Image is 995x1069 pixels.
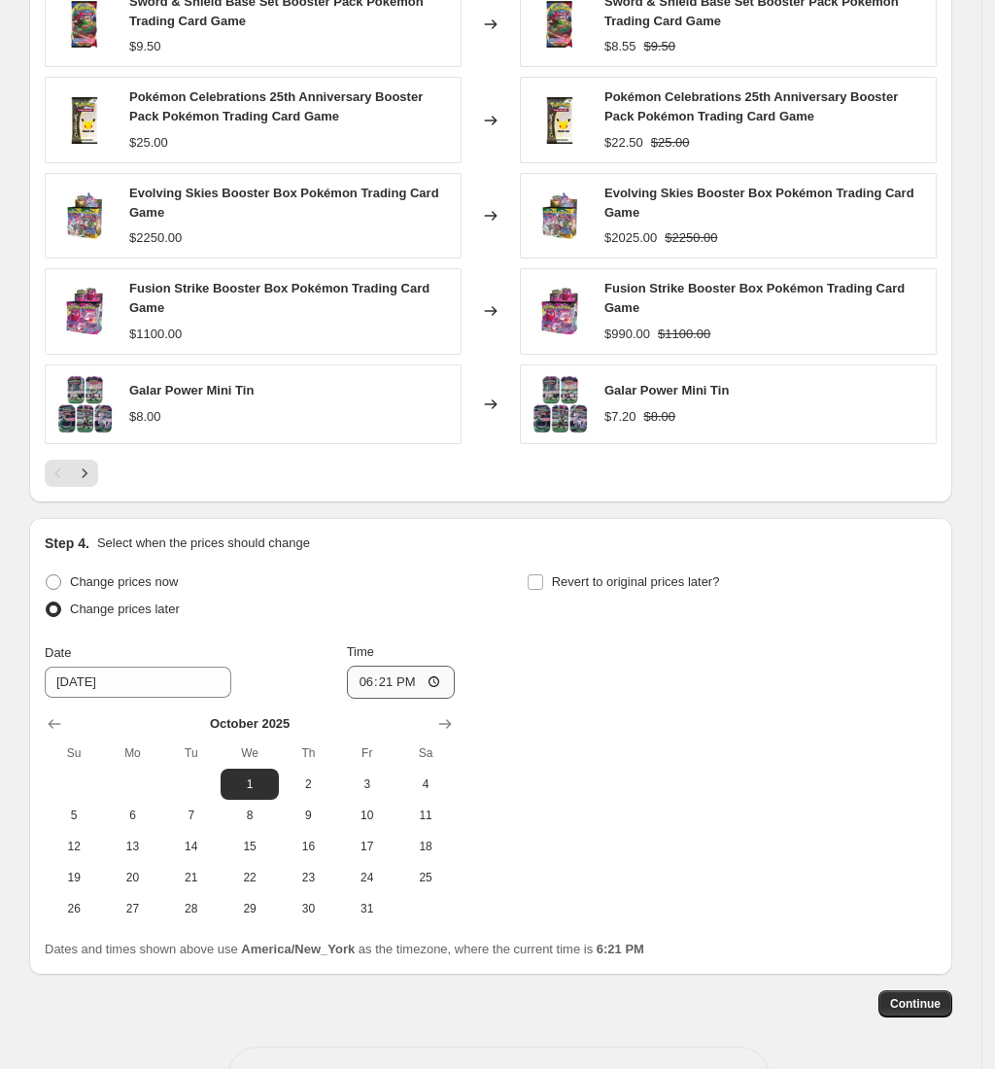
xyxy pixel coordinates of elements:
span: Galar Power Mini Tin [129,383,254,397]
span: Fusion Strike Booster Box Pokémon Trading Card Game [129,281,429,315]
div: $1100.00 [129,325,182,344]
span: 3 [346,776,389,792]
button: Monday October 27 2025 [103,893,161,924]
button: Wednesday October 15 2025 [221,831,279,862]
button: Continue [878,990,952,1017]
img: 72232adb-original_80x.jpg [531,187,589,245]
button: Monday October 20 2025 [103,862,161,893]
span: Sa [404,745,447,761]
span: Mo [111,745,154,761]
span: 27 [111,901,154,916]
button: Sunday October 19 2025 [45,862,103,893]
button: Sunday October 26 2025 [45,893,103,924]
button: Friday October 17 2025 [338,831,396,862]
span: Evolving Skies Booster Box Pokémon Trading Card Game [129,186,439,220]
span: 24 [346,870,389,885]
div: $990.00 [604,325,650,344]
nav: Pagination [45,460,98,487]
button: Tuesday October 14 2025 [162,831,221,862]
strike: $8.00 [644,407,676,427]
span: 31 [346,901,389,916]
strike: $9.50 [644,37,676,56]
th: Tuesday [162,738,221,769]
strike: $25.00 [651,133,690,153]
button: Friday October 31 2025 [338,893,396,924]
img: 72232adb-original_80x.jpg [55,187,114,245]
button: Tuesday October 28 2025 [162,893,221,924]
th: Saturday [396,738,455,769]
p: Select when the prices should change [97,534,310,553]
div: $25.00 [129,133,168,153]
span: 25 [404,870,447,885]
button: Wednesday October 29 2025 [221,893,279,924]
span: 29 [228,901,271,916]
strike: $1100.00 [658,325,710,344]
button: Saturday October 4 2025 [396,769,455,800]
span: Change prices now [70,574,178,589]
img: B5BBAD7B-F43E-49FF-9AB9-7B54F4E9BFC3_80x.jpg [531,91,589,150]
div: $8.55 [604,37,636,56]
button: Friday October 24 2025 [338,862,396,893]
span: 14 [170,839,213,854]
span: 6 [111,808,154,823]
div: $22.50 [604,133,643,153]
th: Sunday [45,738,103,769]
button: Show next month, November 2025 [431,710,459,738]
span: 17 [346,839,389,854]
input: 9/30/2025 [45,667,231,698]
span: 4 [404,776,447,792]
span: Th [287,745,329,761]
button: Next [71,460,98,487]
span: Galar Power Mini Tin [604,383,729,397]
button: Saturday October 11 2025 [396,800,455,831]
button: Saturday October 18 2025 [396,831,455,862]
span: 10 [346,808,389,823]
img: 1d4c5489-original_80x.jpg [55,375,114,433]
span: We [228,745,271,761]
span: Pokémon Celebrations 25th Anniversary Booster Pack Pokémon Trading Card Game [604,89,898,123]
span: Su [52,745,95,761]
b: America/New_York [241,942,355,956]
span: 19 [52,870,95,885]
span: Revert to original prices later? [552,574,720,589]
span: Change prices later [70,602,180,616]
th: Thursday [279,738,337,769]
button: Friday October 3 2025 [338,769,396,800]
div: $8.00 [129,407,161,427]
span: 8 [228,808,271,823]
span: 15 [228,839,271,854]
th: Monday [103,738,161,769]
span: 11 [404,808,447,823]
button: Tuesday October 7 2025 [162,800,221,831]
span: 30 [287,901,329,916]
img: 1d4c5489-original_80x.jpg [531,375,589,433]
img: 9dc4f787-original_80x.jpg [531,282,589,340]
span: 22 [228,870,271,885]
span: Tu [170,745,213,761]
b: 6:21 PM [597,942,644,956]
span: Date [45,645,71,660]
button: Wednesday October 8 2025 [221,800,279,831]
span: 26 [52,901,95,916]
span: 12 [52,839,95,854]
input: 12:00 [347,666,456,699]
div: $7.20 [604,407,636,427]
img: 9dc4f787-original_80x.jpg [55,282,114,340]
span: 18 [404,839,447,854]
span: 2 [287,776,329,792]
button: Thursday October 30 2025 [279,893,337,924]
span: Evolving Skies Booster Box Pokémon Trading Card Game [604,186,914,220]
h2: Step 4. [45,534,89,553]
button: Thursday October 23 2025 [279,862,337,893]
span: Time [347,644,374,659]
button: Sunday October 12 2025 [45,831,103,862]
span: 5 [52,808,95,823]
button: Monday October 6 2025 [103,800,161,831]
span: 9 [287,808,329,823]
div: $9.50 [129,37,161,56]
button: Monday October 13 2025 [103,831,161,862]
button: Thursday October 2 2025 [279,769,337,800]
button: Sunday October 5 2025 [45,800,103,831]
span: Pokémon Celebrations 25th Anniversary Booster Pack Pokémon Trading Card Game [129,89,423,123]
button: Show previous month, September 2025 [41,710,68,738]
